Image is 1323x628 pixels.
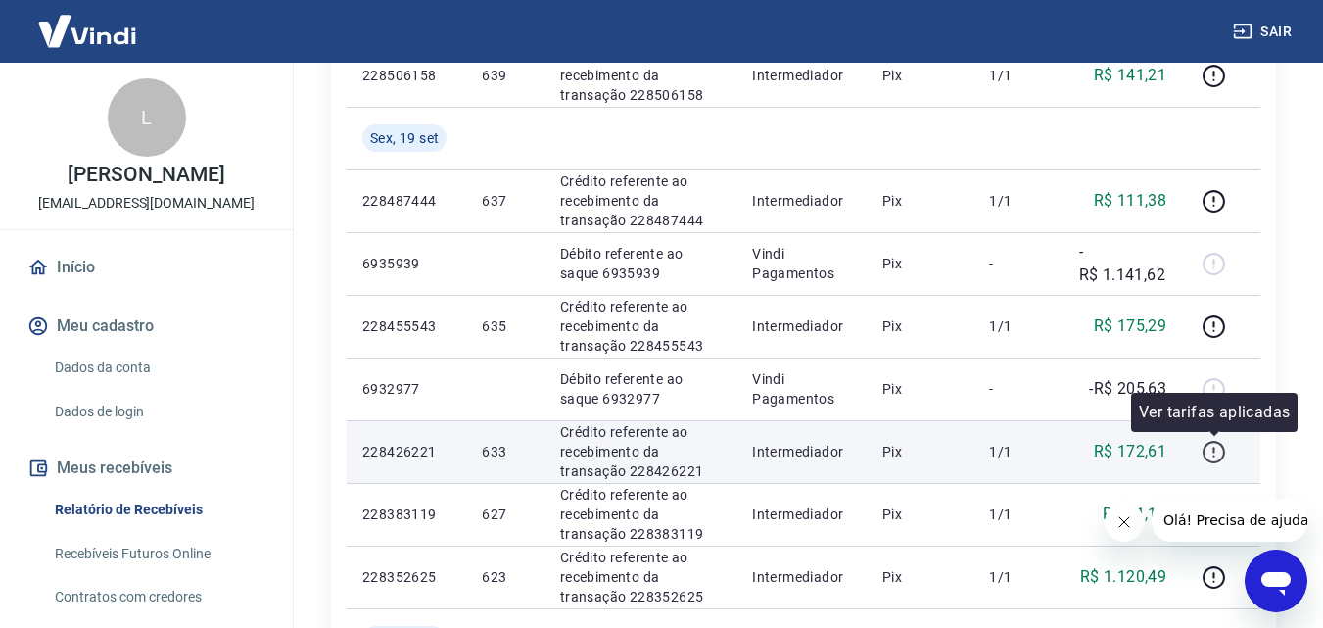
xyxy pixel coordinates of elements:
[482,316,528,336] p: 635
[24,447,269,490] button: Meus recebíveis
[47,348,269,388] a: Dados da conta
[362,254,450,273] p: 6935939
[24,1,151,61] img: Vindi
[560,46,721,105] p: Crédito referente ao recebimento da transação 228506158
[1103,503,1166,526] p: R$ 21,13
[362,505,450,524] p: 228383119
[1152,499,1307,542] iframe: Mensagem da empresa
[989,316,1047,336] p: 1/1
[882,379,959,399] p: Pix
[752,442,851,461] p: Intermediador
[989,379,1047,399] p: -
[1094,440,1167,463] p: R$ 172,61
[482,191,528,211] p: 637
[362,442,450,461] p: 228426221
[989,191,1047,211] p: 1/1
[560,171,721,230] p: Crédito referente ao recebimento da transação 228487444
[989,505,1047,524] p: 1/1
[38,193,255,214] p: [EMAIL_ADDRESS][DOMAIN_NAME]
[882,316,959,336] p: Pix
[1094,314,1167,338] p: R$ 175,29
[752,567,851,587] p: Intermediador
[752,66,851,85] p: Intermediador
[989,254,1047,273] p: -
[370,128,439,148] span: Sex, 19 set
[882,505,959,524] p: Pix
[1094,64,1167,87] p: R$ 141,21
[1229,14,1299,50] button: Sair
[362,379,450,399] p: 6932977
[560,548,721,606] p: Crédito referente ao recebimento da transação 228352625
[1105,503,1144,542] iframe: Fechar mensagem
[1079,240,1167,287] p: -R$ 1.141,62
[1139,401,1290,424] p: Ver tarifas aplicadas
[882,191,959,211] p: Pix
[24,305,269,348] button: Meu cadastro
[108,78,186,157] div: L
[12,14,165,29] span: Olá! Precisa de ajuda?
[752,316,851,336] p: Intermediador
[47,392,269,432] a: Dados de login
[1245,550,1307,612] iframe: Botão para abrir a janela de mensagens
[482,66,528,85] p: 639
[47,577,269,617] a: Contratos com credores
[560,297,721,356] p: Crédito referente ao recebimento da transação 228455543
[362,191,450,211] p: 228487444
[24,246,269,289] a: Início
[882,442,959,461] p: Pix
[752,191,851,211] p: Intermediador
[1089,377,1166,401] p: -R$ 205,63
[560,244,721,283] p: Débito referente ao saque 6935939
[47,534,269,574] a: Recebíveis Futuros Online
[560,485,721,544] p: Crédito referente ao recebimento da transação 228383119
[1080,565,1166,589] p: R$ 1.120,49
[989,66,1047,85] p: 1/1
[482,567,528,587] p: 623
[1094,189,1167,213] p: R$ 111,38
[560,422,721,481] p: Crédito referente ao recebimento da transação 228426221
[882,66,959,85] p: Pix
[362,316,450,336] p: 228455543
[560,369,721,409] p: Débito referente ao saque 6932977
[482,505,528,524] p: 627
[989,442,1047,461] p: 1/1
[482,442,528,461] p: 633
[362,66,450,85] p: 228506158
[47,490,269,530] a: Relatório de Recebíveis
[989,567,1047,587] p: 1/1
[752,369,851,409] p: Vindi Pagamentos
[752,244,851,283] p: Vindi Pagamentos
[68,165,224,185] p: [PERSON_NAME]
[882,254,959,273] p: Pix
[882,567,959,587] p: Pix
[752,505,851,524] p: Intermediador
[362,567,450,587] p: 228352625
